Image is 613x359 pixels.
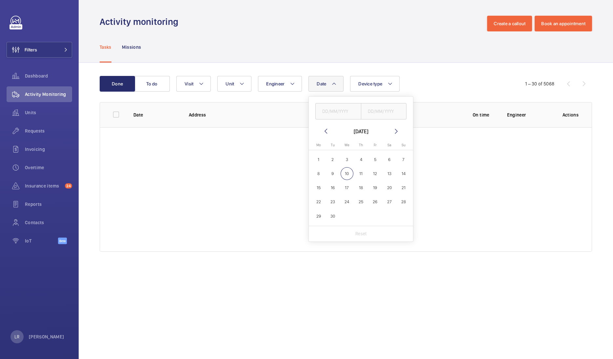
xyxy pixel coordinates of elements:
[311,195,326,209] button: September 22, 2025
[341,181,353,194] span: 17
[25,183,62,189] span: Insurance items
[326,153,340,167] button: September 2, 2025
[525,81,554,87] div: 1 – 30 of 5068
[29,333,64,340] p: [PERSON_NAME]
[361,103,407,119] input: DD/MM/YYYY
[487,16,532,31] button: Create a callout
[397,153,410,166] span: 7
[7,42,72,58] button: Filters
[326,209,340,223] button: September 30, 2025
[396,153,410,167] button: September 7, 2025
[355,181,367,194] span: 18
[308,76,344,92] button: Date
[387,143,391,147] span: Sa
[465,112,497,118] p: On time
[341,167,353,180] span: 10
[311,181,326,195] button: September 15, 2025
[397,196,410,208] span: 28
[358,81,382,86] span: Device type
[369,196,382,208] span: 26
[258,76,302,92] button: Engineer
[341,196,353,208] span: 24
[25,146,72,153] span: Invoicing
[402,143,405,147] span: Su
[382,181,396,195] button: September 20, 2025
[396,181,410,195] button: September 21, 2025
[563,112,579,118] p: Actions
[326,196,339,208] span: 23
[185,81,193,86] span: Visit
[326,167,339,180] span: 9
[355,167,367,180] span: 11
[340,181,354,195] button: September 17, 2025
[350,76,400,92] button: Device type
[326,153,339,166] span: 2
[226,81,234,86] span: Unit
[25,73,72,79] span: Dashboard
[397,181,410,194] span: 21
[382,195,396,209] button: September 27, 2025
[340,167,354,181] button: September 10, 2025
[326,167,340,181] button: September 9, 2025
[311,153,326,167] button: September 1, 2025
[355,230,366,237] p: Reset
[359,143,363,147] span: Th
[354,181,368,195] button: September 18, 2025
[326,181,339,194] span: 16
[176,76,211,92] button: Visit
[25,46,37,53] span: Filters
[189,112,317,118] p: Address
[368,195,382,209] button: September 26, 2025
[368,181,382,195] button: September 19, 2025
[311,209,326,223] button: September 29, 2025
[345,143,349,147] span: We
[396,112,455,118] p: Visit
[354,195,368,209] button: September 25, 2025
[369,181,382,194] span: 19
[326,181,340,195] button: September 16, 2025
[331,143,335,147] span: Tu
[65,183,72,188] span: 24
[312,196,325,208] span: 22
[369,153,382,166] span: 5
[354,167,368,181] button: September 11, 2025
[25,109,72,116] span: Units
[266,81,285,86] span: Engineer
[397,167,410,180] span: 14
[315,103,361,119] input: DD/MM/YYYY
[316,143,321,147] span: Mo
[317,81,326,86] span: Date
[383,181,396,194] span: 20
[25,128,72,134] span: Requests
[355,153,367,166] span: 4
[122,44,141,50] p: Missions
[58,238,67,244] span: Beta
[312,153,325,166] span: 1
[100,76,135,92] button: Done
[311,167,326,181] button: September 8, 2025
[341,153,353,166] span: 3
[134,76,170,92] button: To do
[100,16,182,28] h1: Activity monitoring
[25,219,72,226] span: Contacts
[312,167,325,180] span: 8
[14,333,19,340] p: LR
[383,196,396,208] span: 27
[368,167,382,181] button: September 12, 2025
[396,195,410,209] button: September 28, 2025
[312,181,325,194] span: 15
[354,153,368,167] button: September 4, 2025
[25,91,72,98] span: Activity Monitoring
[326,195,340,209] button: September 23, 2025
[25,164,72,171] span: Overtime
[369,167,382,180] span: 12
[535,16,592,31] button: Book an appointment
[354,127,368,135] div: [DATE]
[100,44,111,50] p: Tasks
[340,153,354,167] button: September 3, 2025
[217,76,251,92] button: Unit
[368,153,382,167] button: September 5, 2025
[326,210,339,223] span: 30
[312,210,325,223] span: 29
[25,201,72,207] span: Reports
